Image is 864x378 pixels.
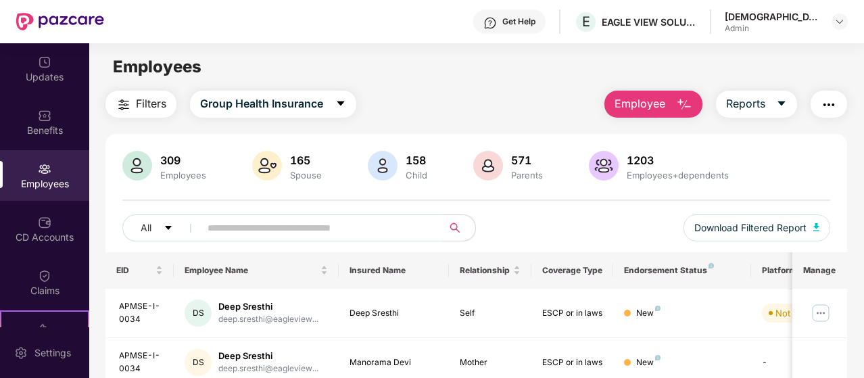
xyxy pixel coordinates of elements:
div: 309 [158,153,209,167]
button: Reportscaret-down [716,91,797,118]
div: ESCP or in laws [542,356,603,369]
div: APMSE-I-0034 [119,350,164,375]
span: Group Health Insurance [200,95,323,112]
img: svg+xml;base64,PHN2ZyB4bWxucz0iaHR0cDovL3d3dy53My5vcmcvMjAwMC9zdmciIHdpZHRoPSI4IiBoZWlnaHQ9IjgiIH... [655,355,661,360]
img: svg+xml;base64,PHN2ZyBpZD0iQmVuZWZpdHMiIHhtbG5zPSJodHRwOi8vd3d3LnczLm9yZy8yMDAwL3N2ZyIgd2lkdGg9Ij... [38,109,51,122]
button: Allcaret-down [122,214,205,241]
div: Child [403,170,430,181]
div: Admin [725,23,819,34]
div: Deep Sresthi [218,350,318,362]
img: New Pazcare Logo [16,13,104,30]
th: Coverage Type [531,252,614,289]
span: caret-down [164,223,173,234]
img: svg+xml;base64,PHN2ZyB4bWxucz0iaHR0cDovL3d3dy53My5vcmcvMjAwMC9zdmciIHdpZHRoPSIyNCIgaGVpZ2h0PSIyNC... [116,97,132,113]
div: EAGLE VIEW SOLUTIONS PRIVATE LIMITED [602,16,696,28]
div: 1203 [624,153,731,167]
span: search [442,222,469,233]
div: deep.sresthi@eagleview... [218,313,318,326]
th: Manage [792,252,847,289]
div: Employees [158,170,209,181]
img: svg+xml;base64,PHN2ZyBpZD0iSGVscC0zMngzMiIgeG1sbnM9Imh0dHA6Ly93d3cudzMub3JnLzIwMDAvc3ZnIiB3aWR0aD... [483,16,497,30]
img: svg+xml;base64,PHN2ZyBpZD0iQ2xhaW0iIHhtbG5zPSJodHRwOi8vd3d3LnczLm9yZy8yMDAwL3N2ZyIgd2lkdGg9IjIwIi... [38,269,51,283]
span: EID [116,265,153,276]
th: EID [105,252,174,289]
div: APMSE-I-0034 [119,300,164,326]
div: Platform Status [762,265,836,276]
div: 571 [508,153,546,167]
div: Parents [508,170,546,181]
img: svg+xml;base64,PHN2ZyB4bWxucz0iaHR0cDovL3d3dy53My5vcmcvMjAwMC9zdmciIHdpZHRoPSI4IiBoZWlnaHQ9IjgiIH... [655,306,661,311]
th: Insured Name [339,252,449,289]
div: ESCP or in laws [542,307,603,320]
div: Spouse [287,170,325,181]
div: DS [185,300,212,327]
img: svg+xml;base64,PHN2ZyBpZD0iRW1wbG95ZWVzIiB4bWxucz0iaHR0cDovL3d3dy53My5vcmcvMjAwMC9zdmciIHdpZHRoPS... [38,162,51,176]
img: svg+xml;base64,PHN2ZyB4bWxucz0iaHR0cDovL3d3dy53My5vcmcvMjAwMC9zdmciIHhtbG5zOnhsaW5rPSJodHRwOi8vd3... [676,97,692,113]
img: svg+xml;base64,PHN2ZyBpZD0iVXBkYXRlZCIgeG1sbnM9Imh0dHA6Ly93d3cudzMub3JnLzIwMDAvc3ZnIiB3aWR0aD0iMj... [38,55,51,69]
div: DS [185,349,212,376]
span: Employee Name [185,265,318,276]
img: svg+xml;base64,PHN2ZyB4bWxucz0iaHR0cDovL3d3dy53My5vcmcvMjAwMC9zdmciIHhtbG5zOnhsaW5rPSJodHRwOi8vd3... [252,151,282,181]
img: svg+xml;base64,PHN2ZyB4bWxucz0iaHR0cDovL3d3dy53My5vcmcvMjAwMC9zdmciIHdpZHRoPSIyMSIgaGVpZ2h0PSIyMC... [38,323,51,336]
img: manageButton [810,302,832,324]
img: svg+xml;base64,PHN2ZyB4bWxucz0iaHR0cDovL3d3dy53My5vcmcvMjAwMC9zdmciIHhtbG5zOnhsaW5rPSJodHRwOi8vd3... [473,151,503,181]
span: Relationship [460,265,510,276]
div: 158 [403,153,430,167]
span: All [141,220,151,235]
div: Mother [460,356,521,369]
div: Get Help [502,16,535,27]
div: [DEMOGRAPHIC_DATA] [PERSON_NAME] [725,10,819,23]
div: New [636,356,661,369]
img: svg+xml;base64,PHN2ZyB4bWxucz0iaHR0cDovL3d3dy53My5vcmcvMjAwMC9zdmciIHdpZHRoPSI4IiBoZWlnaHQ9IjgiIH... [709,263,714,268]
img: svg+xml;base64,PHN2ZyB4bWxucz0iaHR0cDovL3d3dy53My5vcmcvMjAwMC9zdmciIHdpZHRoPSIyNCIgaGVpZ2h0PSIyNC... [821,97,837,113]
button: Group Health Insurancecaret-down [190,91,356,118]
img: svg+xml;base64,PHN2ZyBpZD0iRHJvcGRvd24tMzJ4MzIiIHhtbG5zPSJodHRwOi8vd3d3LnczLm9yZy8yMDAwL3N2ZyIgd2... [834,16,845,27]
img: svg+xml;base64,PHN2ZyB4bWxucz0iaHR0cDovL3d3dy53My5vcmcvMjAwMC9zdmciIHhtbG5zOnhsaW5rPSJodHRwOi8vd3... [589,151,619,181]
div: New [636,307,661,320]
img: svg+xml;base64,PHN2ZyBpZD0iQ0RfQWNjb3VudHMiIGRhdGEtbmFtZT0iQ0QgQWNjb3VudHMiIHhtbG5zPSJodHRwOi8vd3... [38,216,51,229]
span: E [582,14,590,30]
div: Settings [30,346,75,360]
span: Employee [615,95,665,112]
span: Download Filtered Report [694,220,807,235]
div: Deep Sresthi [350,307,438,320]
button: Employee [604,91,702,118]
button: Download Filtered Report [683,214,831,241]
div: Endorsement Status [624,265,740,276]
th: Employee Name [174,252,339,289]
div: Not Verified [775,306,825,320]
button: Filters [105,91,176,118]
span: Employees [113,57,201,76]
span: Filters [136,95,166,112]
span: caret-down [335,98,346,110]
div: Employees+dependents [624,170,731,181]
div: Deep Sresthi [218,300,318,313]
div: Manorama Devi [350,356,438,369]
th: Relationship [449,252,531,289]
img: svg+xml;base64,PHN2ZyB4bWxucz0iaHR0cDovL3d3dy53My5vcmcvMjAwMC9zdmciIHhtbG5zOnhsaW5rPSJodHRwOi8vd3... [368,151,398,181]
img: svg+xml;base64,PHN2ZyBpZD0iU2V0dGluZy0yMHgyMCIgeG1sbnM9Imh0dHA6Ly93d3cudzMub3JnLzIwMDAvc3ZnIiB3aW... [14,346,28,360]
img: svg+xml;base64,PHN2ZyB4bWxucz0iaHR0cDovL3d3dy53My5vcmcvMjAwMC9zdmciIHhtbG5zOnhsaW5rPSJodHRwOi8vd3... [813,223,820,231]
span: caret-down [776,98,787,110]
img: svg+xml;base64,PHN2ZyB4bWxucz0iaHR0cDovL3d3dy53My5vcmcvMjAwMC9zdmciIHhtbG5zOnhsaW5rPSJodHRwOi8vd3... [122,151,152,181]
span: Reports [726,95,765,112]
div: deep.sresthi@eagleview... [218,362,318,375]
button: search [442,214,476,241]
div: 165 [287,153,325,167]
div: Self [460,307,521,320]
